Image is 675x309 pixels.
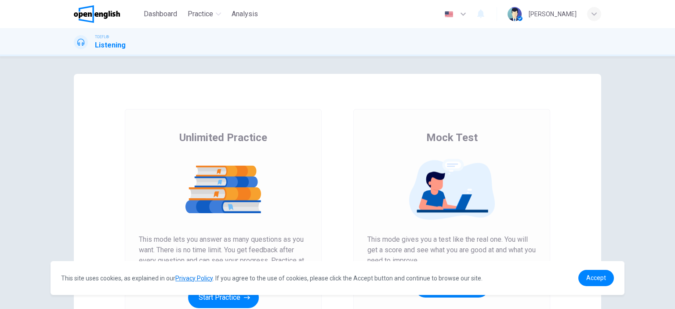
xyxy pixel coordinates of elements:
[188,9,213,19] span: Practice
[228,6,261,22] button: Analysis
[175,275,213,282] a: Privacy Policy
[95,34,109,40] span: TOEFL®
[578,270,614,286] a: dismiss cookie message
[586,274,606,281] span: Accept
[232,9,258,19] span: Analysis
[426,131,478,145] span: Mock Test
[144,9,177,19] span: Dashboard
[443,11,454,18] img: en
[61,275,483,282] span: This site uses cookies, as explained in our . If you agree to the use of cookies, please click th...
[51,261,624,295] div: cookieconsent
[74,5,120,23] img: OpenEnglish logo
[95,40,126,51] h1: Listening
[188,287,259,308] button: Start Practice
[367,234,536,266] span: This mode gives you a test like the real one. You will get a score and see what you are good at a...
[508,7,522,21] img: Profile picture
[184,6,225,22] button: Practice
[74,5,140,23] a: OpenEnglish logo
[179,131,267,145] span: Unlimited Practice
[139,234,308,276] span: This mode lets you answer as many questions as you want. There is no time limit. You get feedback...
[140,6,181,22] button: Dashboard
[529,9,577,19] div: [PERSON_NAME]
